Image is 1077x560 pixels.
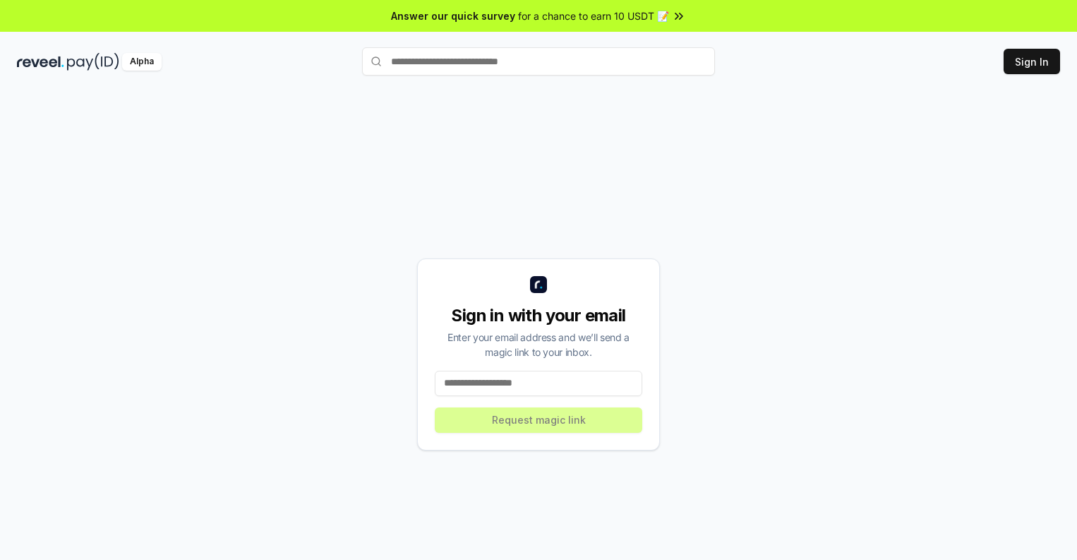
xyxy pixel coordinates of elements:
[435,330,642,359] div: Enter your email address and we’ll send a magic link to your inbox.
[530,276,547,293] img: logo_small
[122,53,162,71] div: Alpha
[17,53,64,71] img: reveel_dark
[1004,49,1060,74] button: Sign In
[518,8,669,23] span: for a chance to earn 10 USDT 📝
[67,53,119,71] img: pay_id
[435,304,642,327] div: Sign in with your email
[391,8,515,23] span: Answer our quick survey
